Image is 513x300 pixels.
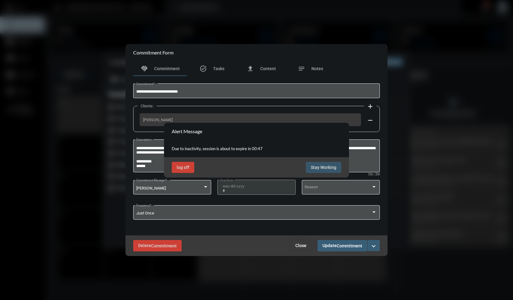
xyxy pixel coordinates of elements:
[306,162,341,173] button: Stay Working
[172,146,341,151] p: Due to inactivity, session is about to expire in 00:47
[177,165,189,170] span: log off
[172,128,202,134] h2: Alert Message
[172,162,194,173] button: log off
[311,165,336,170] span: Stay Working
